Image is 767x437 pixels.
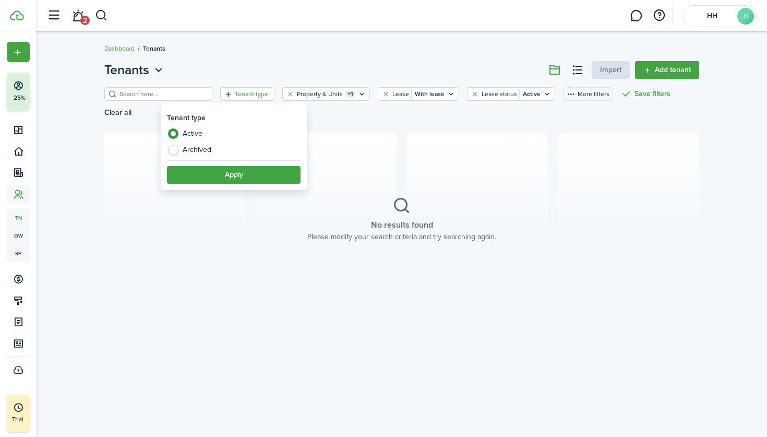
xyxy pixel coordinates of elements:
[80,16,90,25] span: 2
[650,7,668,25] button: Open resource center
[7,42,30,62] button: Open menu
[482,89,517,99] filter-tag-label: Lease status
[235,89,268,99] filter-tag-label: Tenant type
[104,61,149,79] span: Tenants
[7,209,30,227] a: tn
[44,6,64,26] button: Open sidebar
[621,87,670,101] button: Save filters
[7,227,30,244] a: ow
[167,166,301,184] button: Apply
[286,90,295,98] button: Clear filter
[13,93,26,102] p: 25%
[626,3,646,29] a: Messaging
[104,109,131,117] button: Clear all
[737,8,754,25] avatar-text: H
[117,89,209,99] input: Search here...
[95,7,108,25] button: Search
[104,61,165,79] button: Open menu
[345,90,355,98] filter-tag-counter: +1
[167,128,301,144] label: Active
[10,10,24,20] img: TenantCloud
[104,44,135,53] a: Dashboard
[691,13,733,20] span: HH
[520,89,541,99] filter-tag-value: Active
[7,73,93,110] button: 25%
[167,145,301,155] label: Archived
[7,395,30,432] a: Trial
[467,87,555,101] filter-tag: Open filter
[68,3,88,29] a: Notifications
[592,61,630,79] import-btn: Import
[378,87,459,101] filter-tag: Open filter
[104,61,165,79] button: Tenants
[143,44,165,53] span: Tenants
[220,87,274,101] filter-tag: Open filter
[412,89,445,99] filter-tag-value: With lease
[167,112,206,123] h3: Tenant type
[12,415,54,424] p: Trial
[7,244,30,262] a: sp
[563,87,613,101] button: More filters
[381,90,390,98] button: Clear filter
[307,231,496,242] placeholder-description: Please modify your search criteria and try searching again.
[635,61,699,79] a: Add tenant
[282,87,370,101] filter-tag: Open filter
[371,219,433,231] placeholder-title: No results found
[471,90,480,98] button: Clear filter
[297,89,343,99] filter-tag-label: Property & Units
[392,89,409,99] filter-tag-label: Lease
